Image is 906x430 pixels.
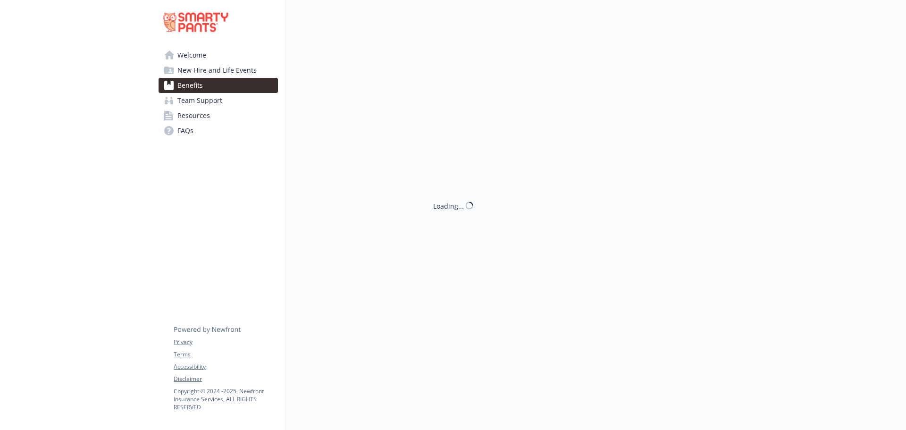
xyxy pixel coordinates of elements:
span: Resources [177,108,210,123]
a: FAQs [159,123,278,138]
span: Team Support [177,93,222,108]
a: Team Support [159,93,278,108]
a: Accessibility [174,363,277,371]
a: Welcome [159,48,278,63]
p: Copyright © 2024 - 2025 , Newfront Insurance Services, ALL RIGHTS RESERVED [174,387,277,411]
span: New Hire and Life Events [177,63,257,78]
a: Benefits [159,78,278,93]
a: Terms [174,350,277,359]
a: New Hire and Life Events [159,63,278,78]
span: Benefits [177,78,203,93]
span: Welcome [177,48,206,63]
span: FAQs [177,123,193,138]
a: Disclaimer [174,375,277,383]
a: Resources [159,108,278,123]
div: Loading... [433,201,464,211]
a: Privacy [174,338,277,346]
